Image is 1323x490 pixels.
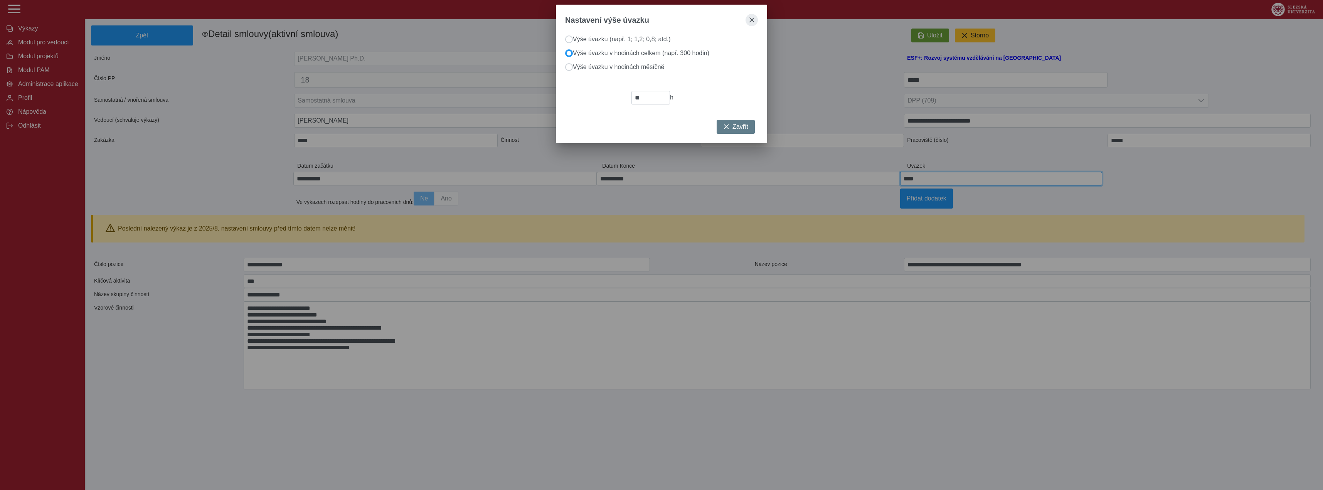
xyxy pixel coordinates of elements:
[746,14,758,26] button: close
[670,94,673,101] span: h
[573,64,664,70] label: Výše úvazku v hodinách měsíčně
[573,36,670,42] label: Výše úvazku (např. 1; 1,2; 0,8; atd.)
[573,50,709,56] label: Výše úvazku v hodinách celkem (např. 300 hodin)
[565,16,649,25] span: Nastavení výše úvazku
[717,120,755,134] button: Zavřít
[732,123,748,130] span: Zavřít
